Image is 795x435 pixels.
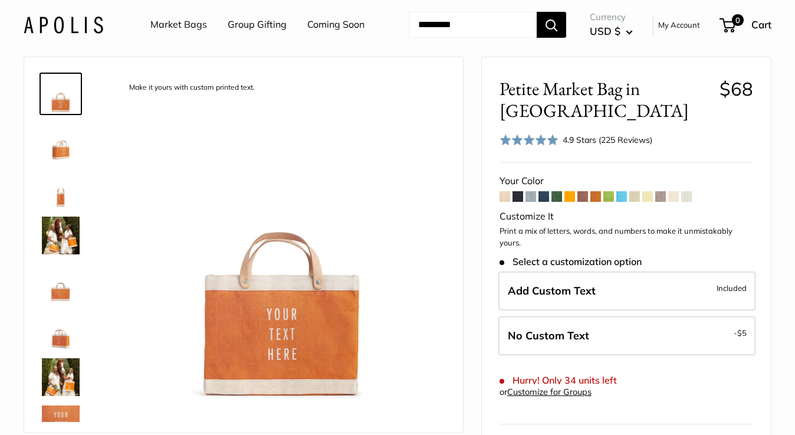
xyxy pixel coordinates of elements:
img: description_12.5" wide, 9.5" high, 5.5" deep; handles: 3.5" drop [42,169,80,207]
span: $68 [720,77,753,100]
span: Petite Market Bag in [GEOGRAPHIC_DATA] [500,78,711,122]
a: Coming Soon [307,16,364,34]
img: description_Seal of authenticity printed on the backside of every bag. [42,264,80,302]
label: Leave Blank [498,316,755,355]
a: Petite Market Bag in Citrus [40,214,82,257]
a: 0 Cart [721,15,771,34]
a: My Account [658,18,700,32]
img: Petite Market Bag in Citrus [42,122,80,160]
a: Market Bags [150,16,207,34]
img: Apolis [24,16,103,33]
a: Petite Market Bag in Citrus [40,120,82,162]
span: Currency [590,9,633,25]
div: or [500,384,592,400]
span: USD $ [590,25,620,37]
span: Cart [751,18,771,31]
span: $5 [737,328,747,338]
img: Petite Market Bag in Citrus [42,217,80,254]
div: Make it yours with custom printed text. [123,80,261,96]
img: Petite Market Bag in Citrus [42,358,80,396]
p: Print a mix of letters, words, and numbers to make it unmistakably yours. [500,225,753,248]
img: description_Make it yours with custom printed text. [119,75,445,402]
div: Your Color [500,172,753,190]
a: Petite Market Bag in Citrus [40,309,82,351]
a: Customize for Groups [507,387,592,397]
button: Search [537,12,566,38]
span: Select a customization option [500,256,642,267]
a: description_Seal of authenticity printed on the backside of every bag. [40,261,82,304]
span: Hurry! Only 34 units left [500,375,617,386]
span: Included [717,281,747,295]
div: Customize It [500,208,753,225]
span: No Custom Text [508,329,589,342]
img: Petite Market Bag in Citrus [42,311,80,349]
span: - [734,326,747,340]
span: 0 [732,14,744,26]
a: Petite Market Bag in Citrus [40,356,82,398]
a: description_Make it yours with custom printed text. [40,73,82,115]
a: description_12.5" wide, 9.5" high, 5.5" deep; handles: 3.5" drop [40,167,82,210]
button: USD $ [590,22,633,41]
a: Group Gifting [228,16,287,34]
div: 4.9 Stars (225 Reviews) [500,131,653,148]
span: Add Custom Text [508,284,596,297]
label: Add Custom Text [498,272,755,310]
img: description_Make it yours with custom printed text. [42,75,80,113]
input: Search... [409,12,537,38]
div: 4.9 Stars (225 Reviews) [563,133,652,146]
